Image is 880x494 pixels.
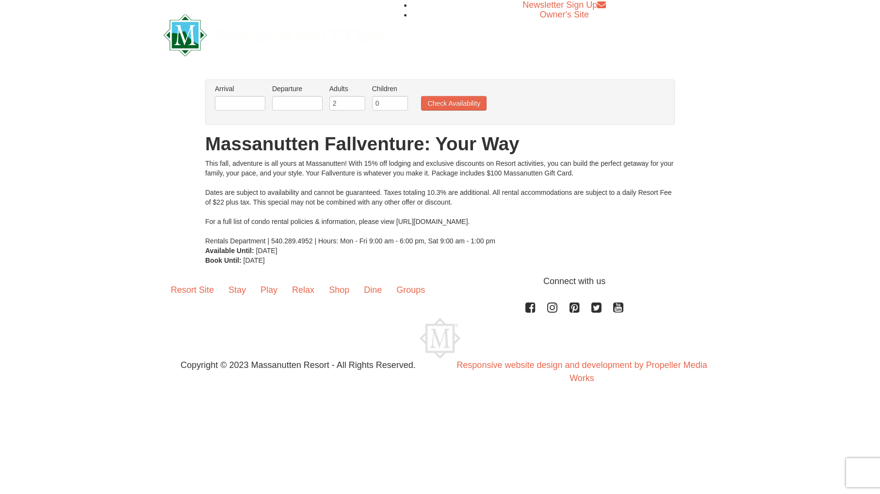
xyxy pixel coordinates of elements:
button: Check Availability [421,96,487,111]
a: Stay [221,275,253,305]
a: Resort Site [163,275,221,305]
label: Adults [329,84,365,94]
div: This fall, adventure is all yours at Massanutten! With 15% off lodging and exclusive discounts on... [205,159,675,246]
a: Massanutten Resort [163,22,386,45]
img: Massanutten Resort Logo [163,14,386,56]
a: Play [253,275,285,305]
a: Owner's Site [540,10,589,19]
a: Responsive website design and development by Propeller Media Works [456,360,707,383]
strong: Available Until: [205,247,254,255]
span: [DATE] [256,247,277,255]
label: Departure [272,84,323,94]
span: [DATE] [244,256,265,264]
strong: Book Until: [205,256,242,264]
a: Groups [389,275,432,305]
img: Massanutten Resort Logo [420,318,460,359]
a: Dine [357,275,389,305]
label: Arrival [215,84,265,94]
p: Copyright © 2023 Massanutten Resort - All Rights Reserved. [156,359,440,372]
a: Shop [322,275,357,305]
p: Connect with us [163,275,717,288]
label: Children [372,84,408,94]
a: Relax [285,275,322,305]
h1: Massanutten Fallventure: Your Way [205,134,675,154]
